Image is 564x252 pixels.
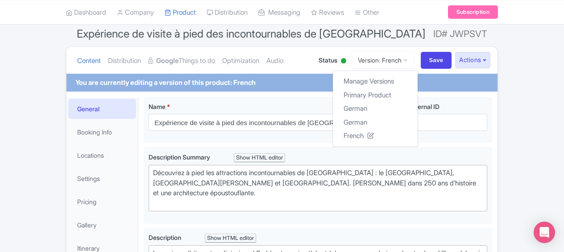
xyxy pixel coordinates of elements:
[149,103,166,110] span: Name
[234,153,285,163] div: Show HTML editor
[266,47,283,75] a: Audio
[77,47,101,75] a: Content
[410,103,440,110] span: Internal ID
[421,52,452,69] input: Save
[333,102,418,116] a: German
[68,192,136,212] a: Pricing
[68,215,136,235] a: Gallery
[153,168,483,208] div: Découvrez à pied les attractions incontournables de [GEOGRAPHIC_DATA] : le [GEOGRAPHIC_DATA], [GE...
[77,27,426,40] span: Expérience de visite à pied des incontournables de [GEOGRAPHIC_DATA]
[352,51,414,69] a: Version: French
[108,47,141,75] a: Distribution
[339,55,348,68] div: Active
[149,153,211,161] span: Description Summary
[156,56,178,66] strong: Google
[448,5,498,19] a: Subscription
[75,78,256,88] div: You are currently editing a version of this product: French
[333,115,418,129] a: German
[149,234,182,241] span: Description
[68,145,136,165] a: Locations
[222,47,259,75] a: Optimization
[148,47,215,75] a: GoogleThings to do
[333,75,418,88] a: Manage Versions
[333,129,418,143] a: French
[68,122,136,142] a: Booking Info
[319,55,337,65] span: Status
[433,25,487,43] span: ID# JWPSVT
[534,222,555,243] div: Open Intercom Messenger
[68,99,136,119] a: General
[333,88,418,102] a: Primary Product
[455,52,490,68] button: Actions
[205,234,256,243] div: Show HTML editor
[68,168,136,189] a: Settings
